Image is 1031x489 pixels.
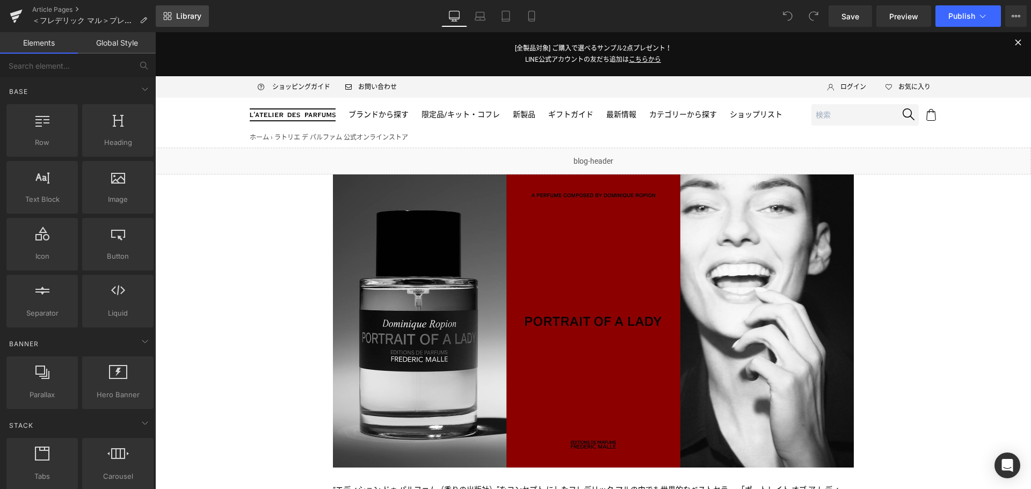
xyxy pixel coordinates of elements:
a: お問い合わせ [184,49,242,61]
img: Icon_Cart.svg [770,77,782,89]
a: ホーム [95,101,114,109]
span: Tabs [10,471,75,482]
a: Tablet [493,5,519,27]
div: Open Intercom Messenger [994,452,1020,478]
span: Banner [8,339,40,349]
a: ログイン [666,49,711,61]
a: ブランドから探す [193,74,253,92]
a: 新製品 [358,74,380,92]
span: お問い合わせ [203,49,242,61]
span: Library [176,11,201,21]
img: ラトリエ デ パルファム 公式オンラインストア [95,76,180,89]
span: こちらから [474,24,506,31]
a: New Library [156,5,209,27]
span: Parallax [10,389,75,400]
span: Row [10,137,75,148]
span: Heading [85,137,150,148]
img: Icon_User.svg [672,49,679,61]
a: Mobile [519,5,544,27]
button: Publish [935,5,1001,27]
a: 限定品/キット・コフレ [266,74,345,92]
img: Icon_Email.svg [190,52,197,57]
a: Laptop [467,5,493,27]
img: 香水、薔薇 [178,142,699,435]
span: Image [85,194,150,205]
a: ショッピングガイド [95,49,175,61]
img: Icon_ShoppingGuide.svg [101,50,111,60]
span: › [115,101,118,109]
p: “エディション ドゥ パルファム（香りの出版社）”をコンセプト にしたフレデリック マ [178,451,699,476]
span: ショッピングガイド [117,49,175,61]
button: Redo [803,5,824,27]
button: More [1005,5,1027,27]
span: Save [841,11,859,22]
span: ＜フレデリック マル＞プレゼントキャンペーン開催中！ [32,16,135,25]
input: 検索 [656,72,764,94]
span: Base [8,86,29,97]
img: Icon_Heart_Empty.svg [730,52,737,58]
a: Preview [876,5,931,27]
span: ログイン [685,49,711,61]
a: LINE公式アカウントの友だち追加はこちらから [370,24,506,31]
a: Global Style [78,32,156,54]
span: Carousel [85,471,150,482]
a: カテゴリーから探す [494,74,562,92]
a: Desktop [441,5,467,27]
span: Icon [10,251,75,262]
span: Separator [10,308,75,319]
span: Liquid [85,308,150,319]
p: [全製品対象] ご購入で選べるサンプル2点プレゼント！ [11,11,865,22]
a: ショップリスト [575,74,627,92]
span: Stack [8,420,34,430]
button: Undo [777,5,798,27]
a: 最新情報 [451,74,481,92]
span: お気に入り [743,49,775,61]
a: Article Pages [32,5,156,14]
nav: breadcrumbs [95,100,253,111]
span: Text Block [10,194,75,205]
span: Publish [948,12,975,20]
a: ギフトガイド [393,74,438,92]
img: Icon_Search.svg [747,76,759,88]
span: Button [85,251,150,262]
span: Hero Banner [85,389,150,400]
span: Preview [889,11,918,22]
span: ラトリエ デ パルファム 公式オンラインストア [119,101,253,109]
